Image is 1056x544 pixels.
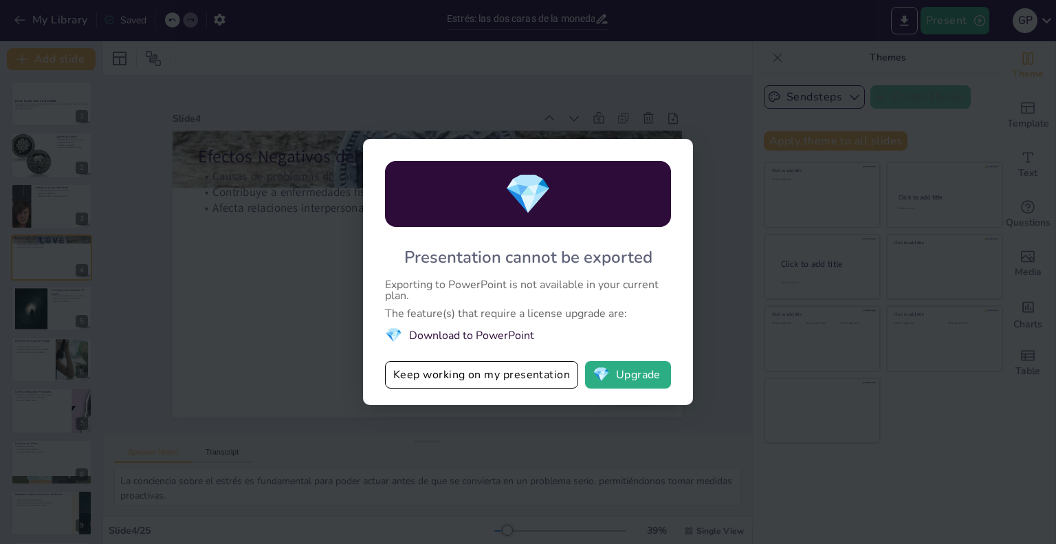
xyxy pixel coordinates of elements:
[404,246,652,268] div: Presentation cannot be exported
[385,361,578,389] button: Keep working on my presentation
[385,326,402,345] span: diamond
[385,279,671,301] div: Exporting to PowerPoint is not available in your current plan.
[385,326,671,345] li: Download to PowerPoint
[504,168,552,221] span: diamond
[385,308,671,319] div: The feature(s) that require a license upgrade are:
[593,368,610,382] span: diamond
[585,361,671,389] button: diamondUpgrade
